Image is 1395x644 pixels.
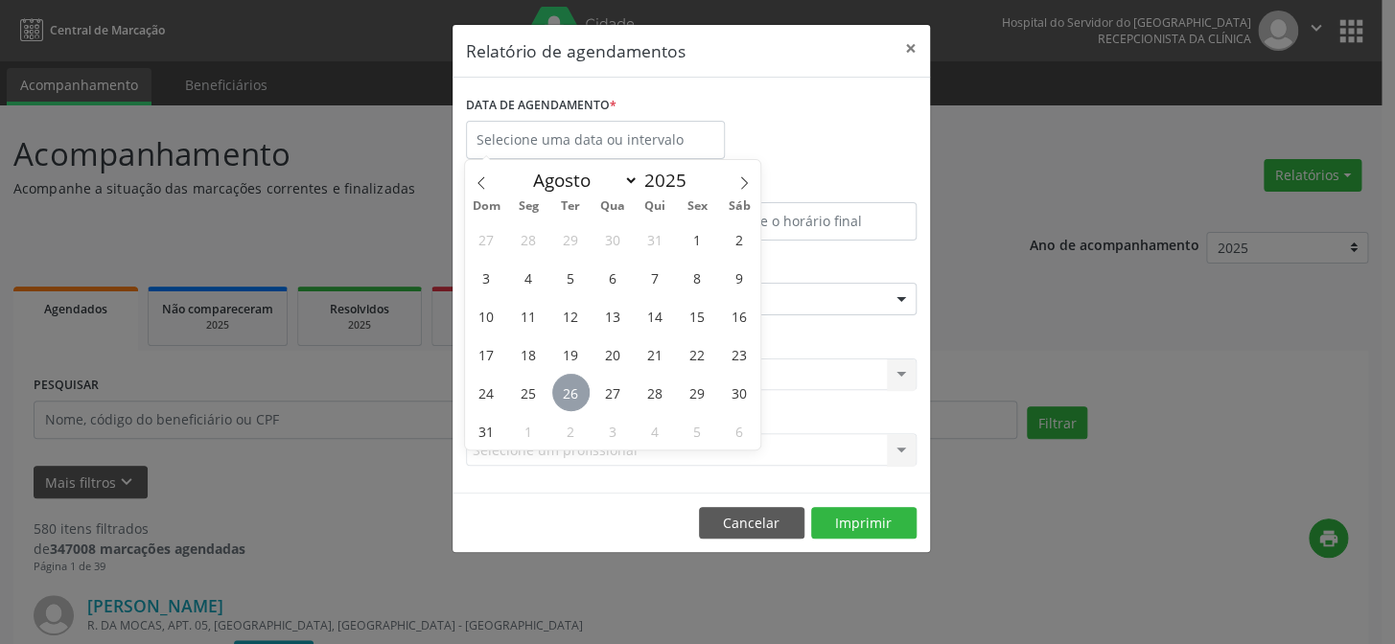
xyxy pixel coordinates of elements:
[720,335,757,373] span: Agosto 23, 2025
[594,412,632,449] span: Setembro 3, 2025
[639,168,702,193] input: Year
[718,200,760,213] span: Sáb
[696,172,917,202] label: ATÉ
[510,412,547,449] span: Setembro 1, 2025
[552,335,590,373] span: Agosto 19, 2025
[552,220,590,258] span: Julho 29, 2025
[592,200,634,213] span: Qua
[678,259,715,296] span: Agosto 8, 2025
[468,297,505,334] span: Agosto 10, 2025
[594,335,632,373] span: Agosto 20, 2025
[507,200,549,213] span: Seg
[552,412,590,449] span: Setembro 2, 2025
[466,121,725,159] input: Selecione uma data ou intervalo
[594,259,632,296] span: Agosto 6, 2025
[678,412,715,449] span: Setembro 5, 2025
[720,220,757,258] span: Agosto 2, 2025
[552,374,590,411] span: Agosto 26, 2025
[468,220,505,258] span: Julho 27, 2025
[811,507,917,540] button: Imprimir
[720,412,757,449] span: Setembro 6, 2025
[510,297,547,334] span: Agosto 11, 2025
[637,297,674,334] span: Agosto 14, 2025
[510,374,547,411] span: Agosto 25, 2025
[468,335,505,373] span: Agosto 17, 2025
[676,200,718,213] span: Sex
[678,297,715,334] span: Agosto 15, 2025
[466,91,616,121] label: DATA DE AGENDAMENTO
[634,200,676,213] span: Qui
[510,335,547,373] span: Agosto 18, 2025
[465,200,507,213] span: Dom
[892,25,930,72] button: Close
[549,200,592,213] span: Ter
[720,297,757,334] span: Agosto 16, 2025
[678,335,715,373] span: Agosto 22, 2025
[678,220,715,258] span: Agosto 1, 2025
[699,507,804,540] button: Cancelar
[637,412,674,449] span: Setembro 4, 2025
[523,167,639,194] select: Month
[552,297,590,334] span: Agosto 12, 2025
[468,259,505,296] span: Agosto 3, 2025
[468,374,505,411] span: Agosto 24, 2025
[594,374,632,411] span: Agosto 27, 2025
[468,412,505,449] span: Agosto 31, 2025
[678,374,715,411] span: Agosto 29, 2025
[466,38,686,63] h5: Relatório de agendamentos
[720,259,757,296] span: Agosto 9, 2025
[720,374,757,411] span: Agosto 30, 2025
[594,220,632,258] span: Julho 30, 2025
[696,202,917,241] input: Selecione o horário final
[594,297,632,334] span: Agosto 13, 2025
[552,259,590,296] span: Agosto 5, 2025
[637,259,674,296] span: Agosto 7, 2025
[510,220,547,258] span: Julho 28, 2025
[510,259,547,296] span: Agosto 4, 2025
[637,220,674,258] span: Julho 31, 2025
[637,374,674,411] span: Agosto 28, 2025
[637,335,674,373] span: Agosto 21, 2025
